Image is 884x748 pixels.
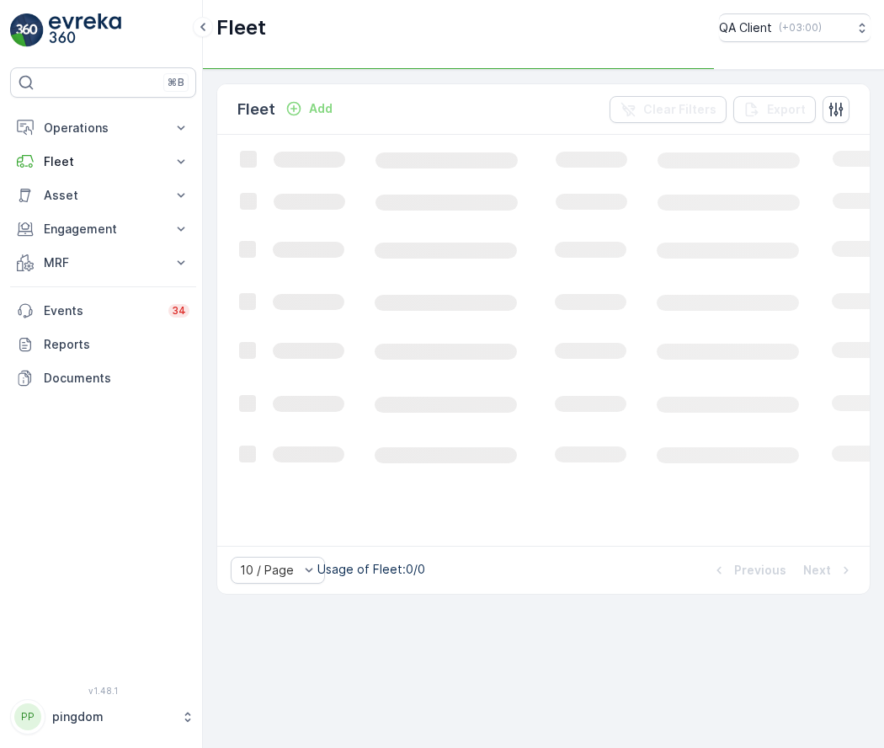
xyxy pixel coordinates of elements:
[10,686,196,696] span: v 1.48.1
[719,19,772,36] p: QA Client
[279,99,339,119] button: Add
[317,561,425,578] p: Usage of Fleet : 0/0
[237,98,275,121] p: Fleet
[44,302,158,319] p: Events
[10,699,196,735] button: PPpingdom
[779,21,822,35] p: ( +03:00 )
[44,336,189,353] p: Reports
[14,703,41,730] div: PP
[10,246,196,280] button: MRF
[172,304,186,318] p: 34
[309,100,333,117] p: Add
[44,221,162,238] p: Engagement
[10,111,196,145] button: Operations
[49,13,121,47] img: logo_light-DOdMpM7g.png
[803,562,831,579] p: Next
[610,96,727,123] button: Clear Filters
[44,187,162,204] p: Asset
[801,560,856,580] button: Next
[10,328,196,361] a: Reports
[10,212,196,246] button: Engagement
[44,120,162,136] p: Operations
[643,101,716,118] p: Clear Filters
[709,560,788,580] button: Previous
[52,708,173,725] p: pingdom
[733,96,816,123] button: Export
[44,254,162,271] p: MRF
[168,76,184,89] p: ⌘B
[216,14,266,41] p: Fleet
[767,101,806,118] p: Export
[10,294,196,328] a: Events34
[10,361,196,395] a: Documents
[44,153,162,170] p: Fleet
[10,179,196,212] button: Asset
[44,370,189,387] p: Documents
[719,13,871,42] button: QA Client(+03:00)
[734,562,786,579] p: Previous
[10,145,196,179] button: Fleet
[10,13,44,47] img: logo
